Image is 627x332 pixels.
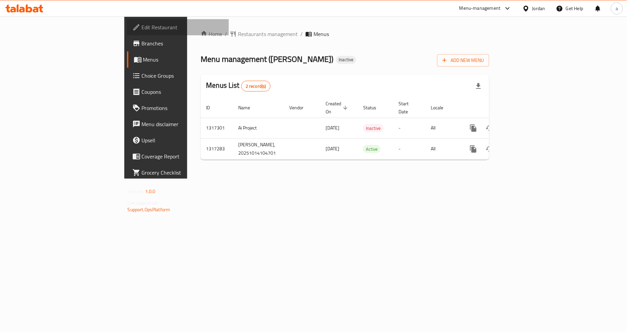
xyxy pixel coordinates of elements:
div: Export file [470,78,487,94]
span: Version: [128,187,144,196]
td: All [425,118,460,138]
a: Grocery Checklist [127,164,229,181]
span: Upsell [142,136,224,144]
span: Active [363,145,380,153]
button: Change Status [482,141,498,157]
td: - [393,138,425,159]
span: Vendor [289,104,312,112]
span: 2 record(s) [242,83,270,89]
span: Get support on: [128,198,159,207]
span: Restaurants management [238,30,298,38]
span: 1.0.0 [145,187,156,196]
span: a [616,5,618,12]
span: [DATE] [326,144,339,153]
div: Jordan [532,5,545,12]
span: Locale [431,104,452,112]
span: Edit Restaurant [142,23,224,31]
a: Coverage Report [127,148,229,164]
button: Add New Menu [437,54,489,67]
table: enhanced table [201,98,535,160]
a: Upsell [127,132,229,148]
span: Menus [143,56,224,64]
span: Menu management ( [PERSON_NAME] ) [201,51,333,67]
a: Edit Restaurant [127,19,229,35]
div: Total records count [241,81,270,91]
li: / [300,30,303,38]
button: Change Status [482,120,498,136]
span: Choice Groups [142,72,224,80]
td: - [393,118,425,138]
th: Actions [460,98,535,118]
a: Menu disclaimer [127,116,229,132]
span: Inactive [363,124,383,132]
span: Branches [142,39,224,47]
span: Menus [313,30,329,38]
span: Coverage Report [142,152,224,160]
td: All [425,138,460,159]
a: Promotions [127,100,229,116]
h2: Menus List [206,80,270,91]
span: Menu disclaimer [142,120,224,128]
span: Inactive [336,57,356,63]
span: Add New Menu [443,56,484,65]
a: Coupons [127,84,229,100]
a: Support.OpsPlatform [128,205,170,214]
span: ID [206,104,219,112]
nav: breadcrumb [201,30,489,38]
button: more [465,141,482,157]
div: Inactive [336,56,356,64]
a: Choice Groups [127,68,229,84]
span: [DATE] [326,123,339,132]
a: Branches [127,35,229,51]
span: Status [363,104,385,112]
div: Menu-management [459,4,501,12]
span: Coupons [142,88,224,96]
span: Grocery Checklist [142,169,224,177]
span: Promotions [142,104,224,112]
td: Ai Project [233,118,284,138]
a: Restaurants management [230,30,298,38]
span: Start Date [399,100,417,116]
td: [PERSON_NAME], 20251014104701 [233,138,284,159]
span: Name [238,104,259,112]
button: more [465,120,482,136]
span: Created On [326,100,350,116]
a: Menus [127,51,229,68]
